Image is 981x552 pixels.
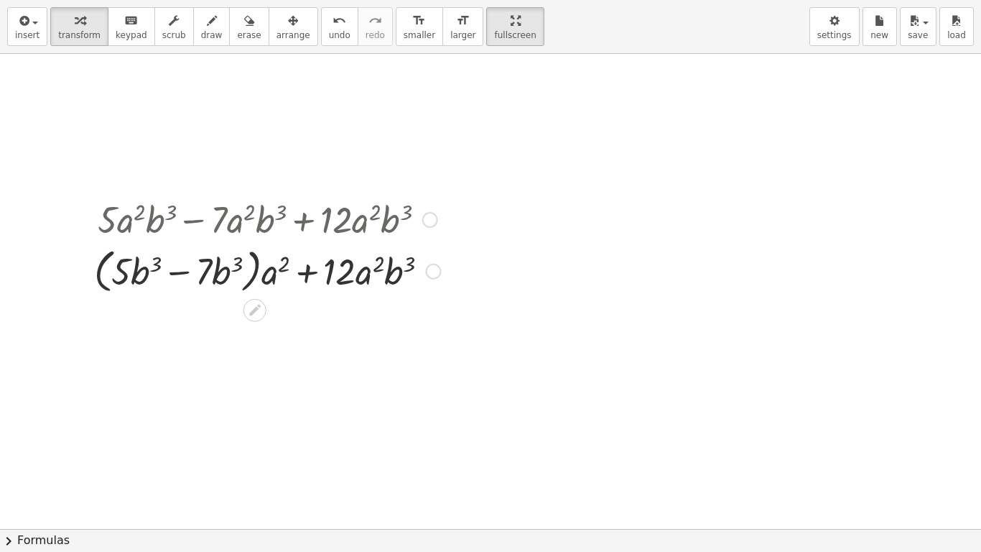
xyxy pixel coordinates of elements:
span: draw [201,30,223,40]
span: smaller [404,30,435,40]
i: keyboard [124,12,138,29]
i: format_size [412,12,426,29]
span: new [870,30,888,40]
span: save [908,30,928,40]
button: format_sizelarger [442,7,483,46]
button: insert [7,7,47,46]
button: scrub [154,7,194,46]
span: keypad [116,30,147,40]
button: settings [809,7,860,46]
button: fullscreen [486,7,544,46]
i: format_size [456,12,470,29]
span: larger [450,30,475,40]
button: draw [193,7,231,46]
span: arrange [276,30,310,40]
span: undo [329,30,350,40]
span: scrub [162,30,186,40]
button: new [863,7,897,46]
span: insert [15,30,39,40]
button: arrange [269,7,318,46]
i: redo [368,12,382,29]
span: load [947,30,966,40]
span: transform [58,30,101,40]
button: undoundo [321,7,358,46]
span: fullscreen [494,30,536,40]
button: transform [50,7,108,46]
span: erase [237,30,261,40]
button: save [900,7,936,46]
button: format_sizesmaller [396,7,443,46]
button: erase [229,7,269,46]
button: load [939,7,974,46]
div: Edit math [243,299,266,322]
button: redoredo [358,7,393,46]
span: settings [817,30,852,40]
button: keyboardkeypad [108,7,155,46]
i: undo [333,12,346,29]
span: redo [366,30,385,40]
